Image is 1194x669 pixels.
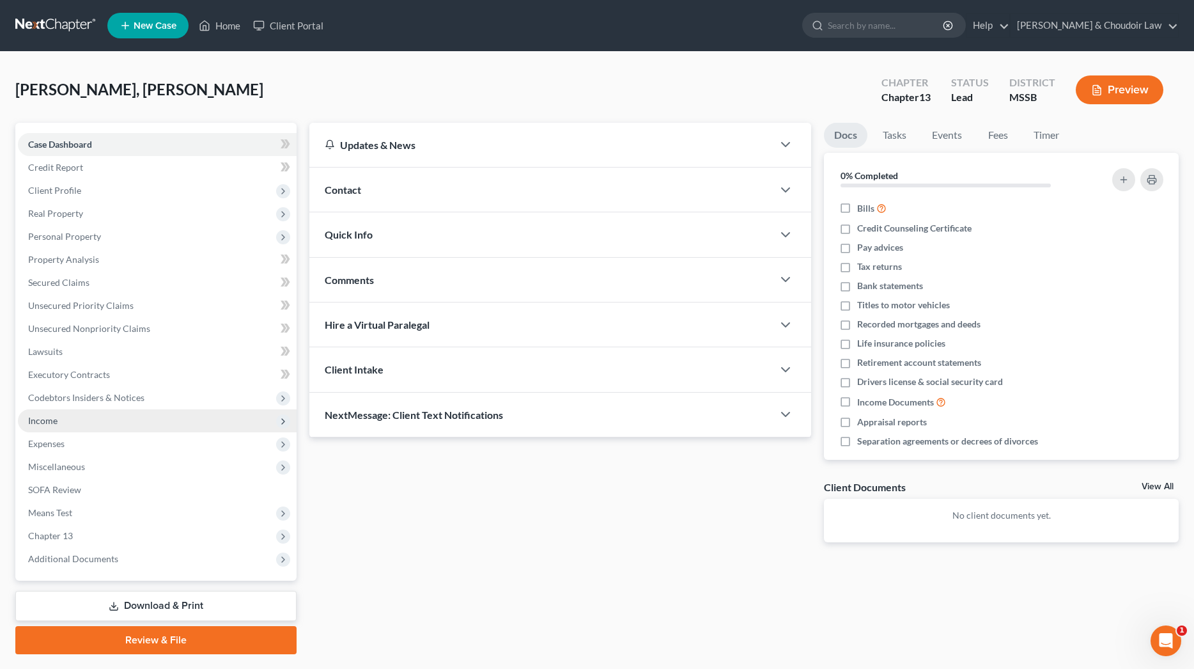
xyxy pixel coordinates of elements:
[824,480,906,494] div: Client Documents
[857,416,927,429] span: Appraisal reports
[28,369,110,380] span: Executory Contracts
[1011,14,1178,37] a: [PERSON_NAME] & Choudoir Law
[1023,123,1069,148] a: Timer
[18,133,297,156] a: Case Dashboard
[28,254,99,265] span: Property Analysis
[28,231,101,242] span: Personal Property
[841,170,898,181] strong: 0% Completed
[1076,75,1163,104] button: Preview
[1151,626,1181,656] iframe: Intercom live chat
[15,626,297,654] a: Review & File
[857,260,902,273] span: Tax returns
[977,123,1018,148] a: Fees
[857,222,972,235] span: Credit Counseling Certificate
[28,139,92,150] span: Case Dashboard
[857,337,945,350] span: Life insurance policies
[922,123,972,148] a: Events
[28,323,150,334] span: Unsecured Nonpriority Claims
[872,123,917,148] a: Tasks
[857,375,1003,388] span: Drivers license & social security card
[828,13,945,37] input: Search by name...
[28,346,63,357] span: Lawsuits
[857,318,981,331] span: Recorded mortgages and deeds
[28,162,83,173] span: Credit Report
[18,294,297,317] a: Unsecured Priority Claims
[881,75,931,90] div: Chapter
[28,530,73,541] span: Chapter 13
[966,14,1009,37] a: Help
[28,461,85,472] span: Miscellaneous
[1009,75,1055,90] div: District
[951,75,989,90] div: Status
[824,123,867,148] a: Docs
[1009,90,1055,105] div: MSSB
[28,185,81,196] span: Client Profile
[28,300,134,311] span: Unsecured Priority Claims
[325,138,757,152] div: Updates & News
[1177,626,1187,636] span: 1
[18,340,297,363] a: Lawsuits
[857,396,934,409] span: Income Documents
[28,277,89,288] span: Secured Claims
[18,478,297,501] a: SOFA Review
[192,14,247,37] a: Home
[325,409,503,421] span: NextMessage: Client Text Notifications
[857,202,874,215] span: Bills
[325,184,361,196] span: Contact
[134,21,176,31] span: New Case
[325,363,384,375] span: Client Intake
[28,553,118,564] span: Additional Documents
[857,279,923,292] span: Bank statements
[15,591,297,621] a: Download & Print
[247,14,330,37] a: Client Portal
[1142,482,1174,491] a: View All
[325,274,374,286] span: Comments
[857,241,903,254] span: Pay advices
[881,90,931,105] div: Chapter
[18,271,297,294] a: Secured Claims
[325,319,430,331] span: Hire a Virtual Paralegal
[28,438,65,449] span: Expenses
[325,228,373,240] span: Quick Info
[18,156,297,179] a: Credit Report
[28,415,58,426] span: Income
[951,90,989,105] div: Lead
[28,507,72,518] span: Means Test
[18,317,297,340] a: Unsecured Nonpriority Claims
[919,91,931,103] span: 13
[857,435,1038,448] span: Separation agreements or decrees of divorces
[18,248,297,271] a: Property Analysis
[834,509,1168,522] p: No client documents yet.
[857,299,950,311] span: Titles to motor vehicles
[18,363,297,386] a: Executory Contracts
[28,208,83,219] span: Real Property
[857,356,981,369] span: Retirement account statements
[28,484,81,495] span: SOFA Review
[28,392,144,403] span: Codebtors Insiders & Notices
[15,80,263,98] span: [PERSON_NAME], [PERSON_NAME]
